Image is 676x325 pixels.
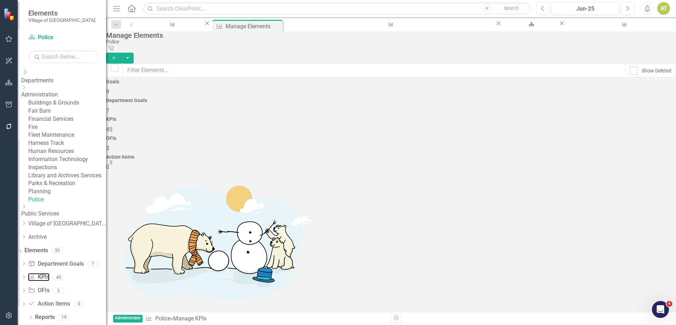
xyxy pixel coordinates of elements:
a: Department Goals [28,260,83,268]
a: Fire [28,123,106,131]
button: Search [494,4,529,13]
span: Search [504,5,519,11]
a: Information Technology [28,155,106,164]
iframe: Intercom live chat [652,301,669,318]
h4: Goals [106,79,676,84]
a: Financial Services [28,115,106,123]
input: Filter Elements... [123,64,625,77]
a: Police [155,315,170,322]
img: Getting started [106,171,318,313]
div: » Manage KPIs [145,315,386,323]
a: Reports [35,313,55,321]
div: Police - Landing Page [509,26,552,35]
div: 1.4 Five-year rolling average of property value saved as a percentage of property value at risk i... [291,26,489,35]
a: Public Services [21,210,106,218]
a: OFIs [28,286,49,295]
div: 3 [53,288,64,294]
a: Inspections [28,164,106,172]
h4: OFIs [106,136,676,141]
div: 1.3 90th percentile response rate for first unit arrival [572,26,674,35]
div: 45 [53,274,64,280]
div: 0 [74,301,85,307]
input: Search ClearPoint... [143,2,531,15]
a: Action Items [28,300,70,308]
a: Police - Landing Page [502,20,558,29]
a: Archive [28,233,106,241]
h4: KPIs [106,117,676,122]
span: Elements [28,9,95,17]
a: Library and Archives Services [28,172,106,180]
div: 19 [58,314,70,320]
a: KPIs [28,273,49,281]
div: Show Deleted [642,67,671,74]
div: Police [106,39,672,45]
a: Police [28,34,99,42]
div: Jun-25 [554,5,617,13]
a: Fleet Maintenance [28,131,106,139]
div: AD.PM.5 eNews open rate [145,26,197,35]
div: Manage Elements [226,22,281,31]
input: Search Below... [28,51,99,63]
a: Elements [24,247,48,255]
div: Manage Elements [106,31,672,39]
a: Buildings & Grounds [28,99,106,107]
span: 4 [666,301,672,307]
a: Harness Track [28,139,106,147]
a: Fair Barn [28,107,106,115]
a: Human Resources [28,147,106,155]
div: 55 [52,247,63,253]
a: AD.PM.5 eNews open rate [139,20,204,29]
button: Jun-25 [552,2,619,15]
a: Administration [21,91,106,99]
a: Village of [GEOGRAPHIC_DATA] FY26 [28,220,106,228]
a: Departments [21,77,106,85]
h4: Action Items [106,154,676,160]
a: Parks & Recreation [28,179,106,188]
button: AT [657,2,670,15]
a: 1.4 Five-year rolling average of property value saved as a percentage of property value at risk i... [284,20,495,29]
span: Administrator [113,315,142,323]
a: Planning [28,188,106,196]
img: ClearPoint Strategy [4,8,16,20]
div: 7 [87,261,99,267]
small: Village of [GEOGRAPHIC_DATA] [28,17,95,23]
a: Police [28,196,106,204]
h4: Department Goals [106,98,676,103]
